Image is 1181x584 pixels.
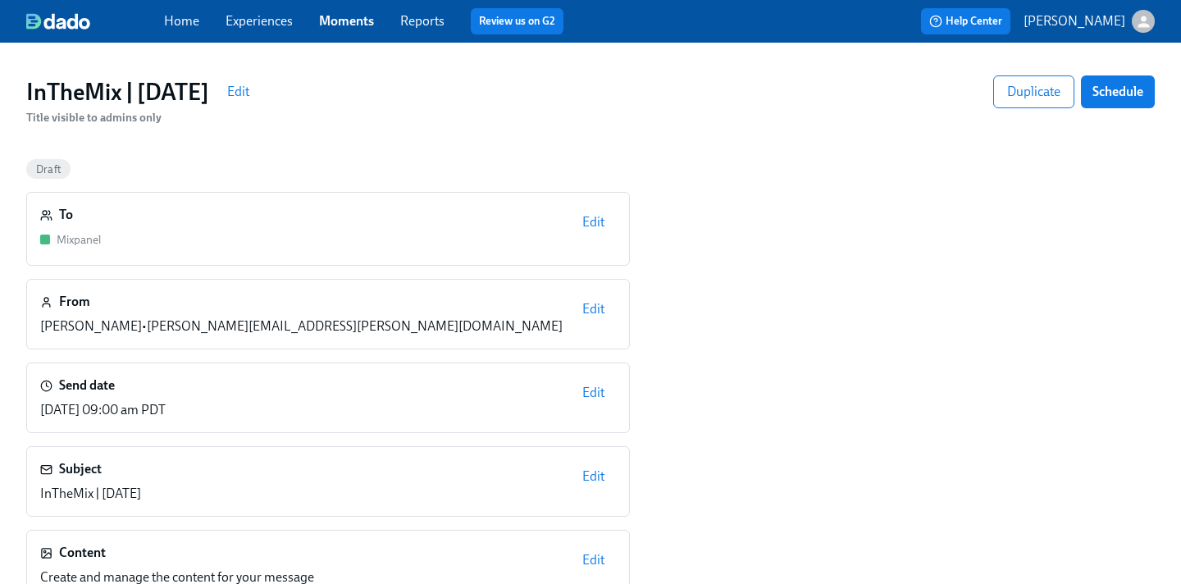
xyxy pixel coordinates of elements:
div: [PERSON_NAME] • [PERSON_NAME][EMAIL_ADDRESS][PERSON_NAME][DOMAIN_NAME] [40,317,563,335]
button: Edit [571,460,616,493]
button: Edit [571,544,616,577]
h6: To [59,206,73,224]
button: Review us on G2 [471,8,563,34]
h6: Send date [59,376,115,395]
span: Edit [582,552,604,568]
div: [DATE] 09:00 am PDT [40,401,166,419]
span: Edit [582,214,604,230]
span: Edit [582,468,604,485]
button: Edit [571,376,616,409]
span: Title visible to admins only [26,111,162,125]
span: Edit [227,84,249,100]
button: [PERSON_NAME] [1024,10,1155,33]
button: Help Center [921,8,1010,34]
h6: From [59,293,90,311]
p: InTheMix | [DATE] [40,485,141,503]
button: Edit [571,293,616,326]
span: Edit [582,301,604,317]
button: Schedule [1081,75,1155,108]
span: Help Center [929,13,1002,30]
span: Edit [582,385,604,401]
span: Schedule [1092,84,1143,100]
h6: Subject [59,460,102,478]
span: Draft [26,163,71,176]
a: dado [26,13,164,30]
img: dado [26,13,90,30]
a: Moments [319,13,374,29]
h3: InTheMix | [DATE] [26,77,209,107]
button: Edit [571,206,616,239]
a: Home [164,13,199,29]
a: Reports [400,13,445,29]
button: Duplicate [993,75,1074,108]
span: Duplicate [1007,84,1060,100]
span: Mixpanel [57,233,101,247]
p: [PERSON_NAME] [1024,12,1125,30]
h6: Content [59,544,106,562]
button: Edit [216,75,261,108]
a: Review us on G2 [479,13,555,30]
a: Experiences [226,13,293,29]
